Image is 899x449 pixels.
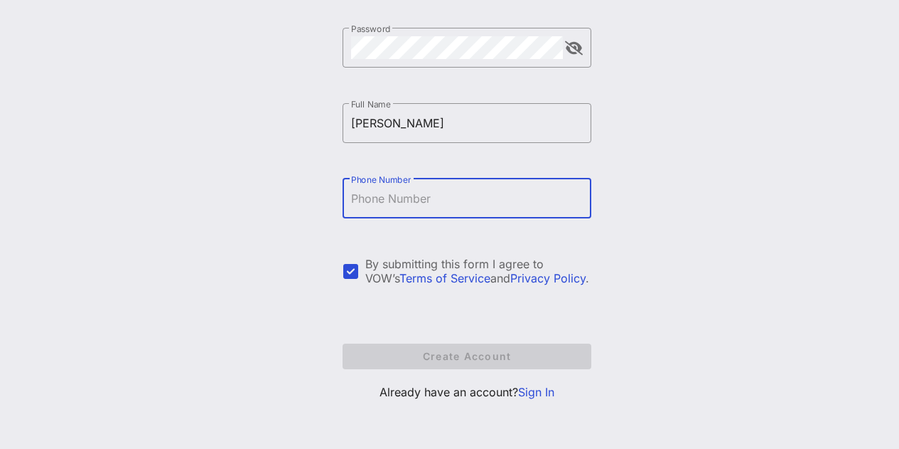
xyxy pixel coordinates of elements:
[565,41,583,56] button: append icon
[351,187,583,210] input: Phone Number
[351,99,391,110] label: Full Name
[399,271,490,285] a: Terms of Service
[343,384,591,401] p: Already have an account?
[510,271,586,285] a: Privacy Policy
[365,257,591,285] div: By submitting this form I agree to VOW’s and .
[351,174,411,185] label: Phone Number
[351,23,391,34] label: Password
[518,385,554,399] a: Sign In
